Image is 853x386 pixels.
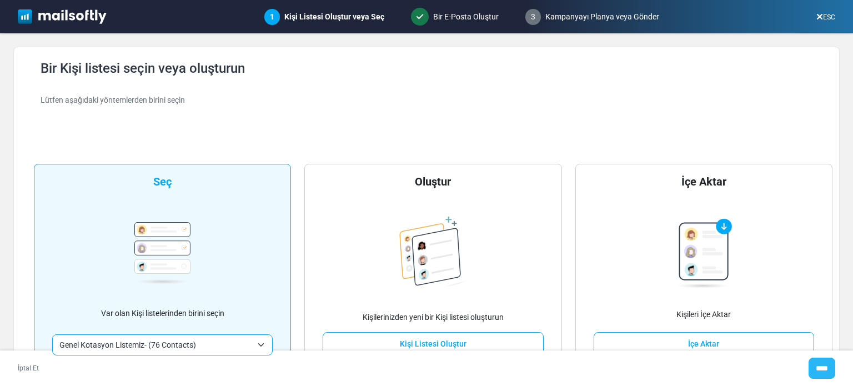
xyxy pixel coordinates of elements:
div: Oluştur [415,173,451,190]
a: Kişi Listesi Oluştur [323,332,543,355]
span: 1 [270,12,274,21]
div: İçe Aktar [681,173,726,190]
div: Lütfen aşağıdaki yöntemlerden birini seçin [41,94,826,106]
span: Genel Kotasyon Listemiz- (76 Contacts) [59,338,252,352]
img: mailsoftly_white_logo.svg [18,9,107,24]
a: İptal Et [18,363,39,373]
p: Kişileri İçe Aktar [676,309,731,320]
span: 3 [525,9,541,25]
p: Kişilerinizden yeni bir Kişi listesi oluşturun [363,312,504,323]
span: Genel Kotasyon Listemiz- (76 Contacts) [52,334,273,355]
p: Var olan Kişi listelerinden birini seçin [101,308,224,319]
div: Seç [153,173,172,190]
a: İçe Aktar [594,332,814,355]
h4: Bir Kişi listesi seçin veya oluşturun [41,61,826,77]
a: ESC [816,13,835,21]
